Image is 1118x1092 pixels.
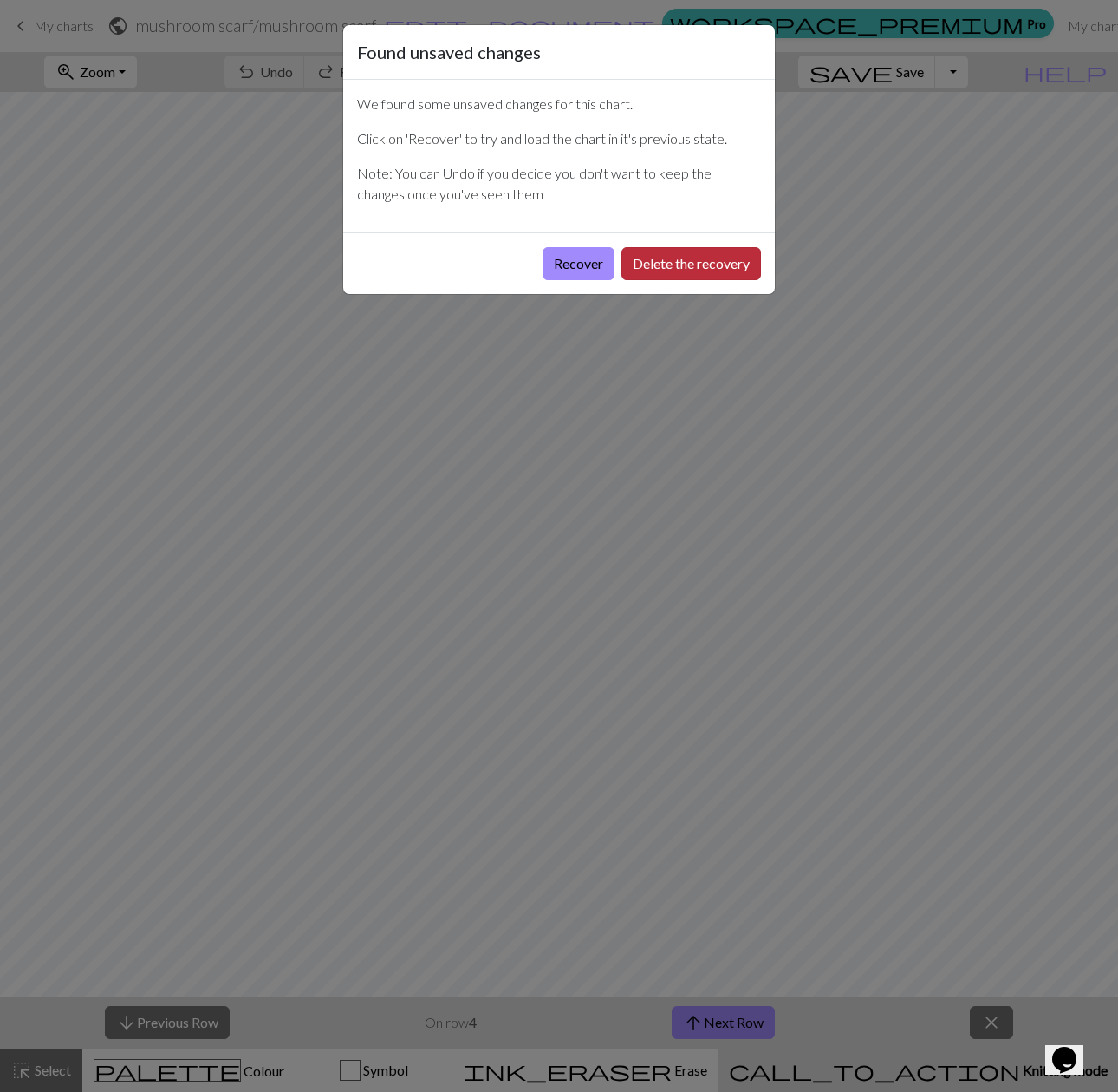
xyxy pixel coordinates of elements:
iframe: chat widget [1045,1023,1101,1075]
p: Note: You can Undo if you decide you don't want to keep the changes once you've seen them [357,163,761,205]
p: We found some unsaved changes for this chart. [357,94,761,114]
p: Click on 'Recover' to try and load the chart in it's previous state. [357,128,761,149]
h5: Found unsaved changes [357,39,541,65]
button: Recover [543,247,614,280]
button: Delete the recovery [621,247,761,280]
